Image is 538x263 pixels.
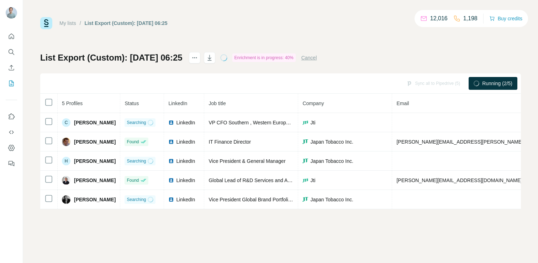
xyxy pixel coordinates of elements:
[74,119,116,126] span: [PERSON_NAME]
[396,177,522,183] span: [PERSON_NAME][EMAIL_ADDRESS][DOMAIN_NAME]
[74,177,116,184] span: [PERSON_NAME]
[168,100,187,106] span: LinkedIn
[489,14,522,24] button: Buy credits
[310,138,353,145] span: Japan Tobacco Inc.
[176,158,195,165] span: LinkedIn
[6,141,17,154] button: Dashboard
[6,7,17,19] img: Avatar
[125,100,139,106] span: Status
[6,46,17,58] button: Search
[40,52,183,63] h1: List Export (Custom): [DATE] 06:25
[168,139,174,145] img: LinkedIn logo
[310,119,315,126] span: Jti
[127,139,139,145] span: Found
[209,120,310,125] span: VP CFO Southern , Western Europe & Baltics
[209,139,251,145] span: IT Finance Director
[62,195,70,204] img: Avatar
[6,61,17,74] button: Enrich CSV
[40,17,52,29] img: Surfe Logo
[302,197,308,202] img: company-logo
[482,80,512,87] span: Running (2/5)
[310,177,315,184] span: Jti
[168,158,174,164] img: LinkedIn logo
[127,196,146,203] span: Searching
[301,54,317,61] button: Cancel
[62,138,70,146] img: Avatar
[85,20,168,27] div: List Export (Custom): [DATE] 06:25
[302,159,308,163] img: company-logo
[310,196,353,203] span: Japan Tobacco Inc.
[209,100,226,106] span: Job title
[127,158,146,164] span: Searching
[302,100,324,106] span: Company
[59,20,76,26] a: My lists
[62,100,83,106] span: 5 Profiles
[302,120,308,125] img: company-logo
[209,197,315,202] span: Vice President Global Brand Portfolio & Strategy
[209,177,321,183] span: Global Lead of R&D Services and Agile Operations
[168,177,174,183] img: LinkedIn logo
[6,157,17,170] button: Feedback
[127,119,146,126] span: Searching
[168,120,174,125] img: LinkedIn logo
[6,126,17,139] button: Use Surfe API
[127,177,139,184] span: Found
[74,158,116,165] span: [PERSON_NAME]
[189,52,200,63] button: actions
[6,110,17,123] button: Use Surfe on LinkedIn
[6,30,17,43] button: Quick start
[6,77,17,90] button: My lists
[74,138,116,145] span: [PERSON_NAME]
[396,100,409,106] span: Email
[302,177,308,183] img: company-logo
[176,119,195,126] span: LinkedIn
[209,158,285,164] span: Vice President & General Manager
[62,157,70,165] div: H
[176,196,195,203] span: LinkedIn
[62,118,70,127] div: C
[232,53,296,62] div: Enrichment is in progress: 40%
[176,177,195,184] span: LinkedIn
[80,20,81,27] li: /
[74,196,116,203] span: [PERSON_NAME]
[302,139,308,144] img: company-logo
[176,138,195,145] span: LinkedIn
[430,14,448,23] p: 12,016
[168,197,174,202] img: LinkedIn logo
[310,158,353,165] span: Japan Tobacco Inc.
[463,14,478,23] p: 1,198
[62,176,70,185] img: Avatar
